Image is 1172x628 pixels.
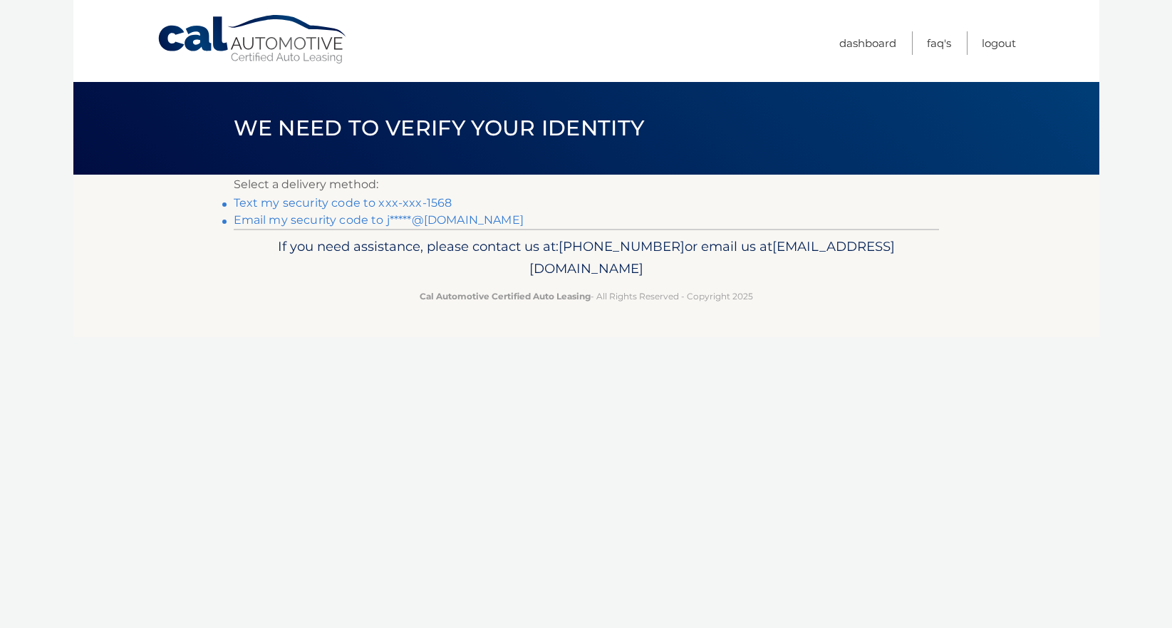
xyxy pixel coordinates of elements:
a: Cal Automotive [157,14,349,65]
a: FAQ's [927,31,951,55]
p: - All Rights Reserved - Copyright 2025 [243,289,930,304]
span: We need to verify your identity [234,115,645,141]
span: [PHONE_NUMBER] [559,238,685,254]
a: Logout [982,31,1016,55]
p: Select a delivery method: [234,175,939,195]
a: Email my security code to j*****@[DOMAIN_NAME] [234,213,524,227]
strong: Cal Automotive Certified Auto Leasing [420,291,591,302]
a: Dashboard [839,31,896,55]
a: Text my security code to xxx-xxx-1568 [234,196,452,210]
p: If you need assistance, please contact us at: or email us at [243,235,930,281]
